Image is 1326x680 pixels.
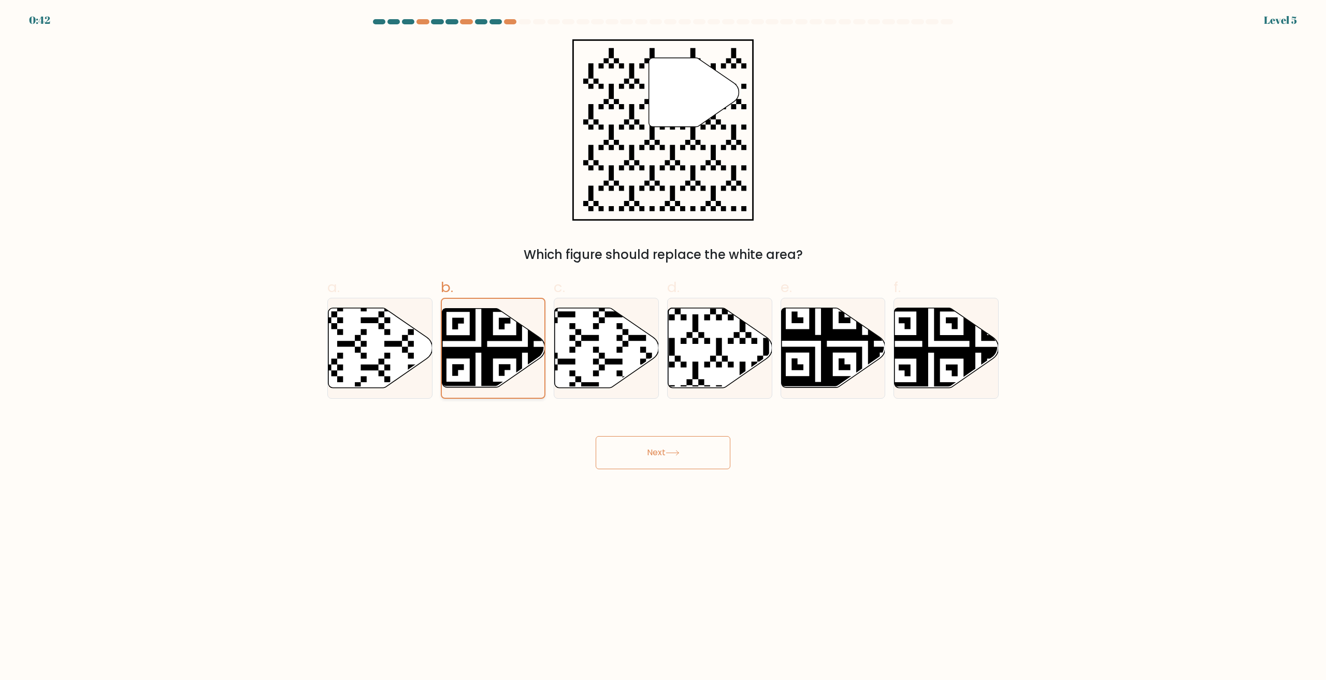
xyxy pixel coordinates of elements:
div: 0:42 [29,12,50,28]
span: e. [781,277,792,297]
span: d. [667,277,680,297]
g: " [649,58,739,127]
span: c. [554,277,565,297]
div: Level 5 [1264,12,1297,28]
span: f. [893,277,901,297]
span: a. [327,277,340,297]
div: Which figure should replace the white area? [334,245,992,264]
button: Next [596,436,730,469]
span: b. [441,277,453,297]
